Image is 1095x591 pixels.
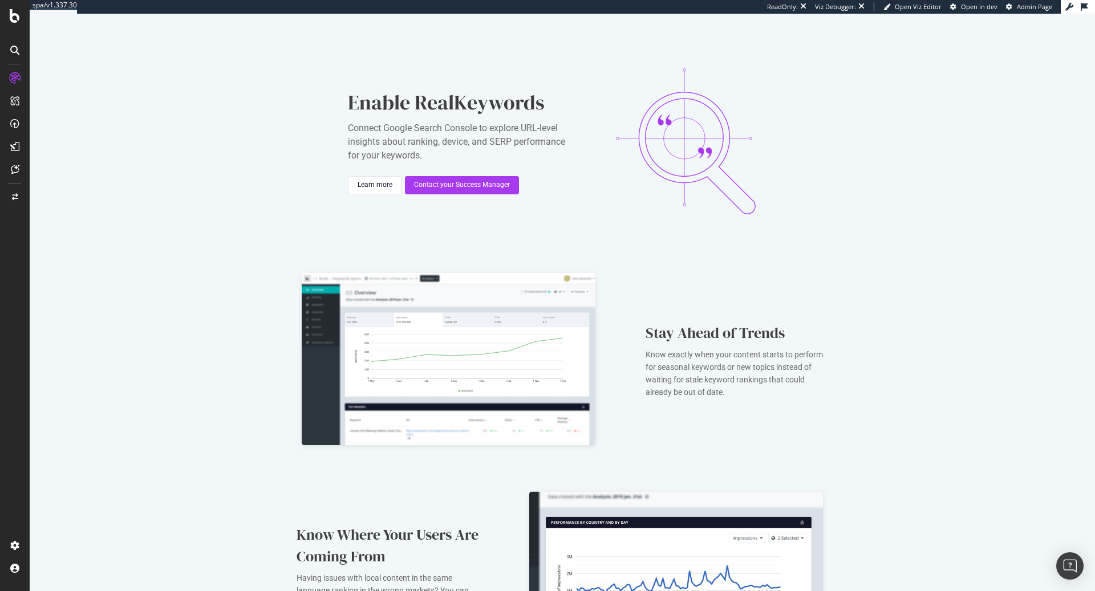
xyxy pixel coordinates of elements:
[594,50,777,233] img: CrH9fuiy.png
[767,2,798,11] div: ReadOnly:
[1017,2,1052,11] span: Admin Page
[348,88,576,117] div: Enable RealKeywords
[895,2,942,11] span: Open Viz Editor
[646,348,828,398] div: Know exactly when your content starts to perform for seasonal keywords or new topics instead of w...
[950,2,997,11] a: Open in dev
[348,121,576,162] div: Connect Google Search Console to explore URL-level insights about ranking, device, and SERP perfo...
[297,524,479,567] div: Know Where Your Users Are Coming From
[348,176,402,194] button: Learn more
[358,180,392,190] div: Learn more
[405,176,519,194] button: Contact your Success Manager
[883,2,942,11] a: Open Viz Editor
[646,322,828,344] div: Stay Ahead of Trends
[961,2,997,11] span: Open in dev
[414,180,510,190] div: Contact your Success Manager
[1056,552,1084,580] div: Open Intercom Messenger
[815,2,856,11] div: Viz Debugger:
[1006,2,1052,11] a: Admin Page
[297,269,601,451] img: DGgV4rNX.png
